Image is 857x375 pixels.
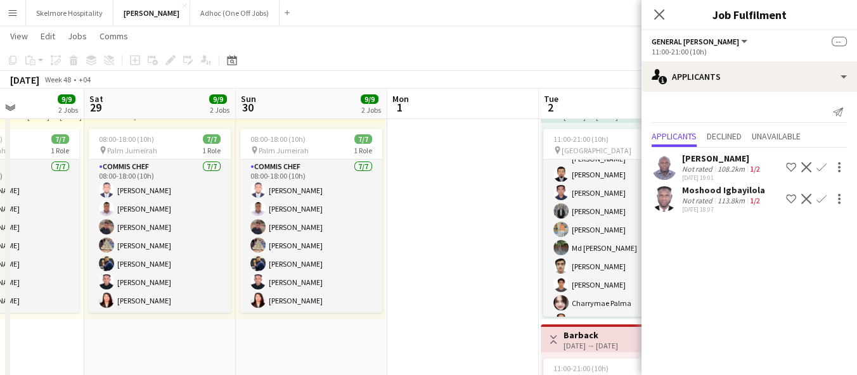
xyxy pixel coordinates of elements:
span: Declined [707,132,742,141]
button: Skelmore Hospitality [26,1,113,25]
span: Week 48 [42,75,74,84]
app-skills-label: 1/2 [750,196,760,205]
div: Applicants [641,61,857,92]
span: Jobs [68,30,87,42]
span: Edit [41,30,55,42]
a: Edit [35,28,60,44]
div: [DATE] [10,73,39,86]
span: Comms [100,30,128,42]
button: Adhoc (One Off Jobs) [190,1,280,25]
span: -- [832,37,847,46]
a: View [5,28,33,44]
span: Applicants [652,132,697,141]
div: +04 [79,75,91,84]
div: Not rated [682,164,715,174]
div: Moshood Igbayilola [682,184,765,196]
span: View [10,30,28,42]
h3: Job Fulfilment [641,6,857,23]
div: 108.2km [715,164,747,174]
button: General [PERSON_NAME] [652,37,749,46]
div: 11:00-21:00 (10h) [652,47,847,56]
a: Jobs [63,28,92,44]
span: General Steward [652,37,739,46]
div: [DATE] 18:07 [682,205,765,213]
a: Comms [94,28,133,44]
button: [PERSON_NAME] [113,1,190,25]
span: Unavailable [752,132,801,141]
div: [DATE] 19:01 [682,174,763,182]
app-skills-label: 1/2 [750,164,760,174]
div: Not rated [682,196,715,205]
div: 113.8km [715,196,747,205]
div: [PERSON_NAME] [682,153,763,164]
